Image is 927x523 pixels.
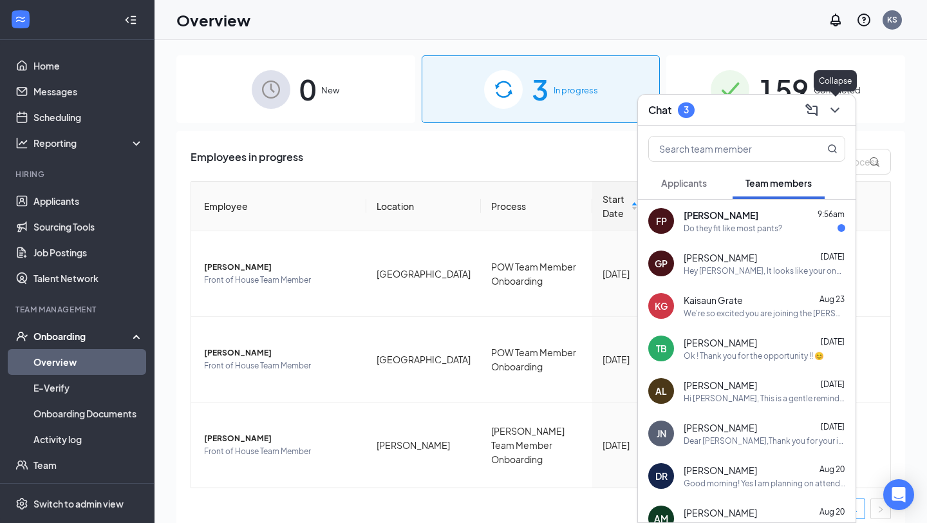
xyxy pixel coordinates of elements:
[366,403,481,488] td: [PERSON_NAME]
[648,103,671,117] h3: Chat
[870,499,891,519] button: right
[481,182,593,231] th: Process
[532,67,548,111] span: 3
[603,267,637,281] div: [DATE]
[366,182,481,231] th: Location
[825,100,845,120] button: ChevronDown
[821,422,845,432] span: [DATE]
[684,209,758,222] span: [PERSON_NAME]
[33,375,144,401] a: E-Verify
[33,497,124,510] div: Switch to admin view
[819,507,845,517] span: Aug 20
[877,506,885,513] span: right
[321,84,339,97] span: New
[745,177,812,189] span: Team members
[804,102,819,118] svg: ComposeMessage
[481,317,593,403] td: POW Team Member Onboarding
[856,12,872,28] svg: QuestionInfo
[33,214,144,240] a: Sourcing Tools
[655,470,668,482] div: DR
[33,426,144,452] a: Activity log
[603,438,637,452] div: [DATE]
[684,350,824,361] div: Ok ! Thank you for the opportunity !! 😊
[33,53,144,79] a: Home
[821,337,845,347] span: [DATE]
[204,445,356,458] span: Front of House Team Member
[801,100,822,120] button: ComposeMessage
[33,240,144,265] a: Job Postings
[655,385,667,397] div: AL
[366,231,481,317] td: [GEOGRAPHIC_DATA]
[204,261,356,274] span: [PERSON_NAME]
[15,169,141,180] div: Hiring
[33,401,144,426] a: Onboarding Documents
[655,257,668,270] div: GP
[481,231,593,317] td: POW Team Member Onboarding
[684,308,845,319] div: We're so excited you are joining the [PERSON_NAME] [DEMOGRAPHIC_DATA]-fil-A team ! Do you know an...
[827,144,838,154] svg: MagnifyingGlass
[684,104,689,115] div: 3
[299,67,316,111] span: 0
[684,421,757,434] span: [PERSON_NAME]
[176,9,250,31] h1: Overview
[15,304,141,315] div: Team Management
[603,192,628,220] span: Start Date
[33,79,144,104] a: Messages
[819,294,845,304] span: Aug 23
[684,435,845,446] div: Dear [PERSON_NAME],Thank you for your interest in joining our team atEasley and for the time you ...
[684,265,845,276] div: Hey [PERSON_NAME], It looks like your onboarding paperwork is being processed, we will reach out ...
[33,188,144,214] a: Applicants
[684,464,757,477] span: [PERSON_NAME]
[827,102,843,118] svg: ChevronDown
[15,330,28,343] svg: UserCheck
[14,13,27,26] svg: WorkstreamLogo
[814,70,857,91] div: Collapse
[870,499,891,519] li: Next Page
[656,342,667,355] div: TB
[684,294,743,307] span: Kaisaun Grate
[649,137,801,161] input: Search team member
[204,432,356,445] span: [PERSON_NAME]
[819,464,845,474] span: Aug 20
[883,479,914,510] div: Open Intercom Messenger
[684,379,757,392] span: [PERSON_NAME]
[15,137,28,149] svg: Analysis
[191,149,303,175] span: Employees in progress
[204,347,356,359] span: [PERSON_NAME]
[33,478,144,504] a: Documents
[758,67,809,111] span: 159
[821,379,845,389] span: [DATE]
[828,12,843,28] svg: Notifications
[33,104,144,130] a: Scheduling
[684,336,757,349] span: [PERSON_NAME]
[204,274,356,287] span: Front of House Team Member
[684,223,782,234] div: Do they fit like most pants?
[33,137,144,149] div: Reporting
[821,252,845,261] span: [DATE]
[554,84,598,97] span: In progress
[33,349,144,375] a: Overview
[684,506,757,519] span: [PERSON_NAME]
[887,14,897,25] div: KS
[366,317,481,403] td: [GEOGRAPHIC_DATA]
[818,209,845,219] span: 9:56am
[684,251,757,264] span: [PERSON_NAME]
[124,14,137,26] svg: Collapse
[191,182,366,231] th: Employee
[33,330,133,343] div: Onboarding
[15,497,28,510] svg: Settings
[684,478,845,489] div: Good morning! Yes I am planning on attending [DATE] in person orientation at 4pm!
[661,177,707,189] span: Applicants
[603,352,637,366] div: [DATE]
[684,393,845,404] div: Hi [PERSON_NAME], This is a gentle reminder to complete your onboarding before your first day of ...
[204,359,356,372] span: Front of House Team Member
[33,265,144,291] a: Talent Network
[481,403,593,488] td: [PERSON_NAME] Team Member Onboarding
[656,214,667,227] div: FP
[657,427,666,440] div: JN
[33,452,144,478] a: Team
[655,300,668,312] div: KG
